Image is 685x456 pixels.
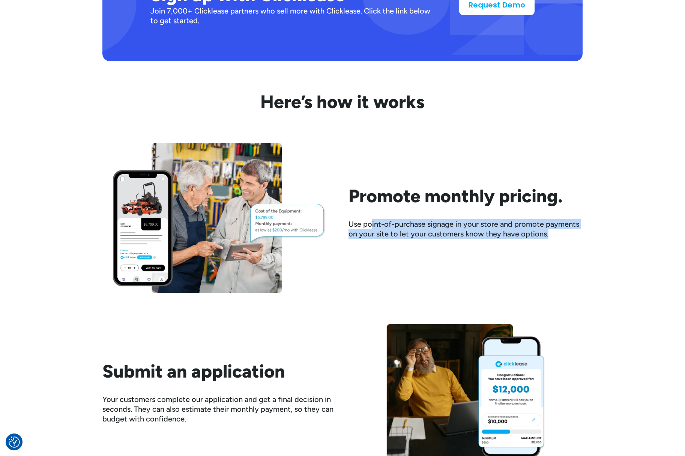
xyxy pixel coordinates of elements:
[349,219,583,239] div: Use point-of-purchase signage in your store and promote payments on your site to let your custome...
[9,436,20,448] button: Consent Preferences
[102,394,336,424] div: Your customers complete our application and get a final decision in seconds. They can also estima...
[102,361,336,382] h2: Submit an application
[9,436,20,448] img: Revisit consent button
[150,6,435,26] div: Join 7,000+ Clicklease partners who sell more with Clicklease. Click the link below to get started.
[349,185,583,207] h2: Promote monthly pricing.
[102,91,583,113] h2: Here’s how it works
[102,143,336,293] img: Two men talking while holding a tablet which includes an equipment financing quote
